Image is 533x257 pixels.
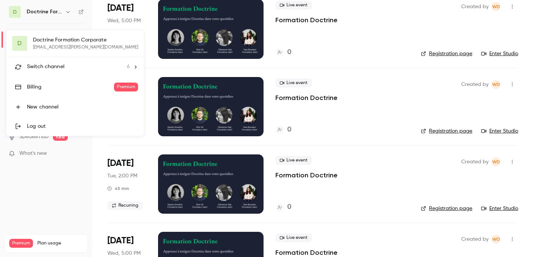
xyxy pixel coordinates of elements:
span: Switch channel [27,63,64,71]
div: New channel [27,103,138,111]
span: 6 [127,63,130,71]
span: Premium [114,83,138,91]
div: Billing [27,83,114,91]
div: Log out [27,123,138,130]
